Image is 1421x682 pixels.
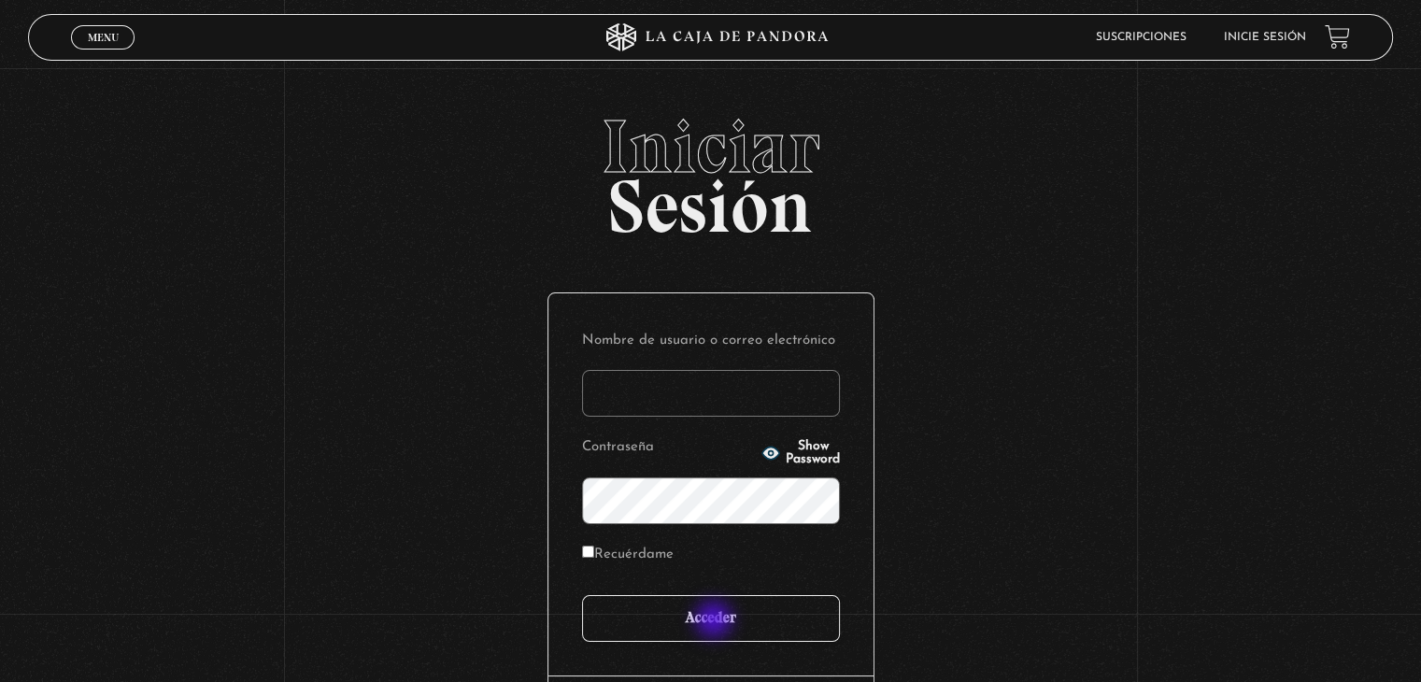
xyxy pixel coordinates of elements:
[28,109,1392,184] span: Iniciar
[1096,32,1187,43] a: Suscripciones
[582,546,594,558] input: Recuérdame
[81,47,125,60] span: Cerrar
[1325,24,1350,50] a: View your shopping cart
[582,433,756,462] label: Contraseña
[761,440,840,466] button: Show Password
[582,541,674,570] label: Recuérdame
[1224,32,1306,43] a: Inicie sesión
[28,109,1392,229] h2: Sesión
[786,440,840,466] span: Show Password
[582,327,840,356] label: Nombre de usuario o correo electrónico
[582,595,840,642] input: Acceder
[88,32,119,43] span: Menu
